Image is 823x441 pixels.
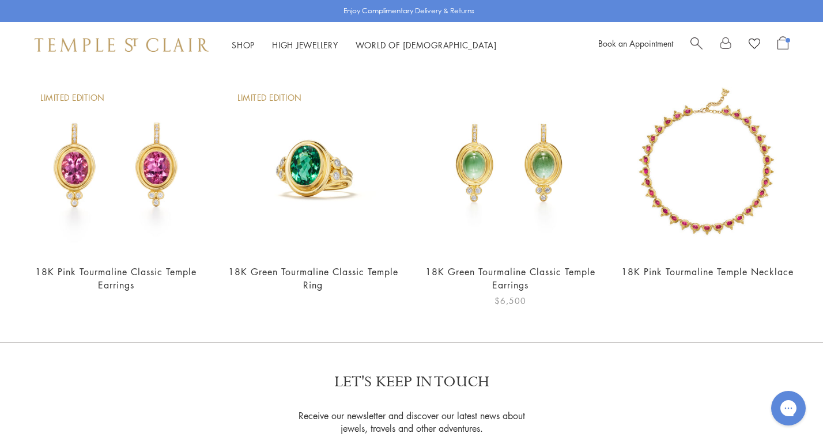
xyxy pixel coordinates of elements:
a: ShopShop [232,39,255,51]
a: 18K Pink Tourmaline Classic Temple Earrings [35,265,197,291]
img: 18K Green Tourmaline Classic Temple Earrings [423,80,597,254]
a: 18K Pink Tourmaline Temple Necklace [621,265,794,278]
nav: Main navigation [232,38,497,52]
a: Search [690,36,703,54]
a: High JewelleryHigh Jewellery [272,39,338,51]
p: LET'S KEEP IN TOUCH [334,372,489,392]
img: Temple St. Clair [35,38,209,52]
p: Enjoy Complimentary Delivery & Returns [343,5,474,17]
span: $6,500 [494,294,526,307]
a: View Wishlist [749,36,760,54]
p: Receive our newsletter and discover our latest news about jewels, travels and other adventures. [295,409,528,435]
a: Book an Appointment [598,37,673,49]
a: 18K Green Tourmaline Classic Temple Earrings [425,265,595,291]
img: E16105-PVPT7V [29,80,203,254]
a: World of [DEMOGRAPHIC_DATA]World of [DEMOGRAPHIC_DATA] [356,39,497,51]
a: 18K Green Tourmaline Classic Temple Ring [228,265,398,291]
img: 18K Pink Tourmaline Temple Necklace [620,80,794,254]
a: Open Shopping Bag [777,36,788,54]
div: Limited Edition [237,92,302,104]
iframe: Gorgias live chat messenger [765,387,811,429]
img: 18K Green Tourmaline Classic Temple Ring [226,80,400,254]
div: Limited Edition [40,92,105,104]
